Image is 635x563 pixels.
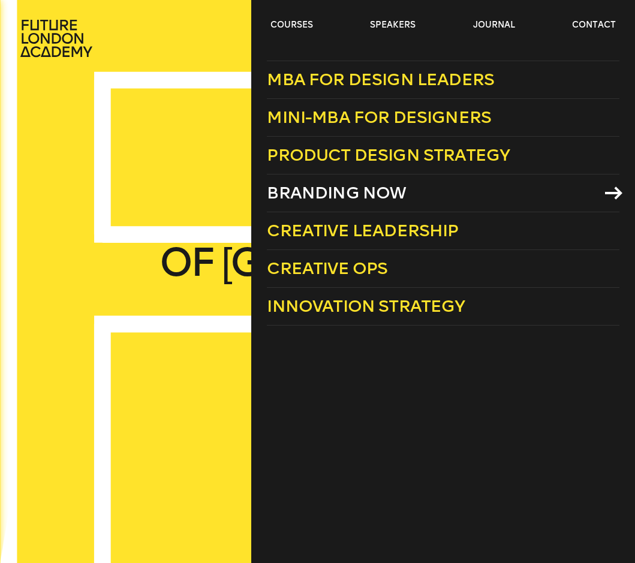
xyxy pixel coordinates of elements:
[267,296,465,316] span: Innovation Strategy
[267,107,491,127] span: Mini-MBA for Designers
[267,70,494,89] span: MBA for Design Leaders
[267,258,387,278] span: Creative Ops
[267,212,619,250] a: Creative Leadership
[267,99,619,137] a: Mini-MBA for Designers
[267,137,619,174] a: Product Design Strategy
[267,250,619,288] a: Creative Ops
[267,288,619,326] a: Innovation Strategy
[572,19,616,31] a: contact
[267,174,619,212] a: Branding Now
[370,19,416,31] a: speakers
[267,221,458,240] span: Creative Leadership
[267,183,406,203] span: Branding Now
[270,19,313,31] a: courses
[473,19,515,31] a: journal
[267,145,510,165] span: Product Design Strategy
[267,61,619,99] a: MBA for Design Leaders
